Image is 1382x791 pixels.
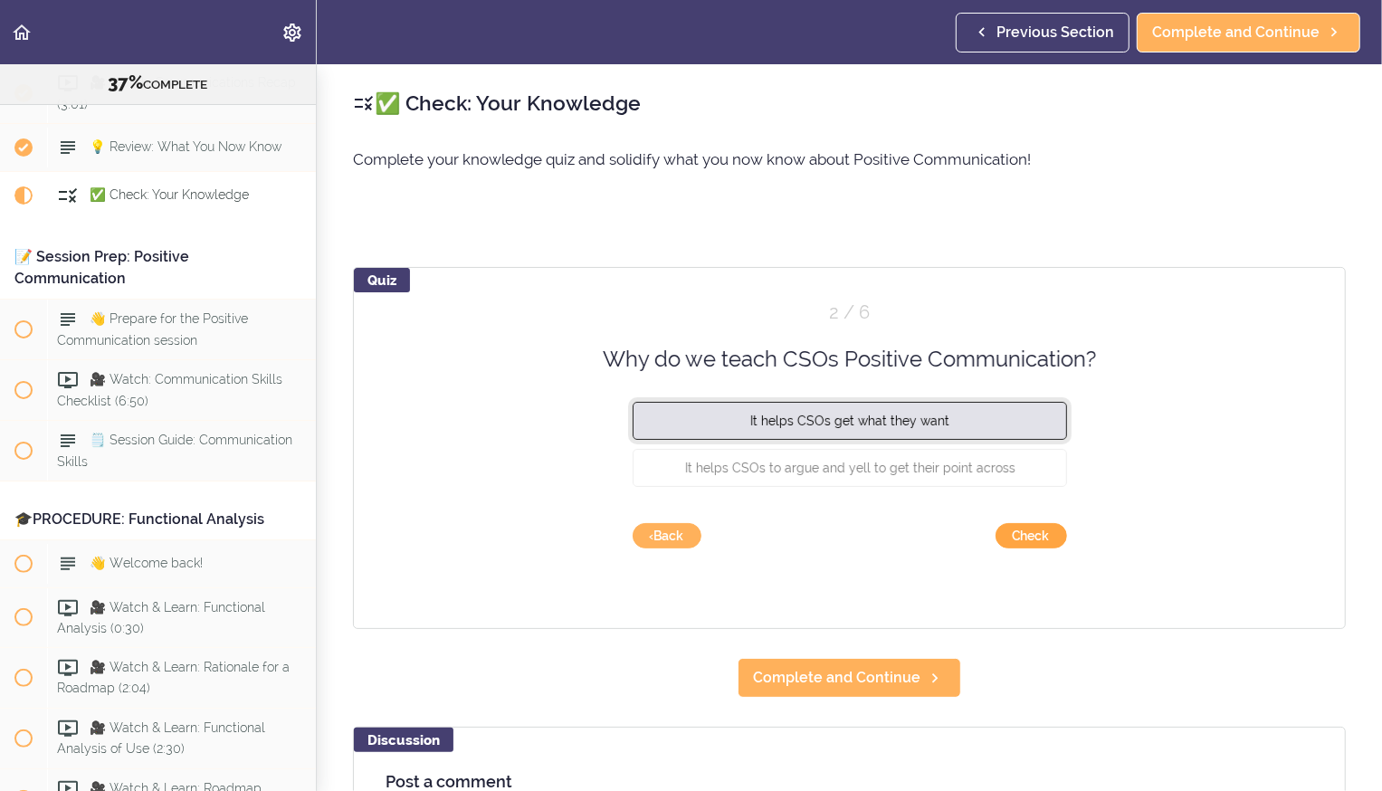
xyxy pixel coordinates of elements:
span: 🎥 Watch: Communication Skills Checklist (6:50) [57,372,282,407]
span: It helps CSOs get what they want [750,414,949,428]
button: submit answer [996,523,1067,548]
a: Previous Section [956,13,1129,52]
h2: ✅ Check: Your Knowledge [353,88,1346,119]
button: go back [633,523,701,548]
span: 👋 Prepare for the Positive Communication session [57,311,248,347]
span: 🎥 Watch & Learn: Functional Analysis of Use (2:30) [57,721,265,757]
div: Discussion [354,728,453,752]
button: It helps CSOs to argue and yell to get their point across [633,449,1067,487]
span: ✅ Check: Your Knowledge [90,187,249,202]
span: 🎥 Watch & Learn: Functional Analysis (0:30) [57,600,265,635]
svg: Settings Menu [281,22,303,43]
div: COMPLETE [23,71,293,95]
span: Complete and Continue [753,667,920,689]
a: Complete and Continue [1137,13,1360,52]
span: Previous Section [996,22,1114,43]
button: It helps CSOs get what they want [633,402,1067,440]
svg: Back to course curriculum [11,22,33,43]
span: 37% [109,71,144,93]
span: 🎥 Watch & Learn: Rationale for a Roadmap (2:04) [57,661,290,696]
div: Question 2 out of 6 [633,300,1067,326]
span: 🗒️ Session Guide: Communication Skills [57,433,292,468]
a: Complete and Continue [738,658,961,698]
span: Complete and Continue [1152,22,1320,43]
span: 💡 Review: What You Now Know [90,139,281,154]
h4: Post a comment [386,773,1313,791]
span: 👋 Welcome back! [90,556,203,570]
p: Complete your knowledge quiz and solidify what you now know about Positive Communication! [353,146,1346,173]
div: Why do we teach CSOs Positive Communication? [587,344,1112,375]
div: Quiz [354,268,410,292]
span: It helps CSOs to argue and yell to get their point across [684,461,1015,475]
